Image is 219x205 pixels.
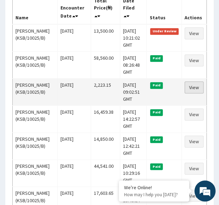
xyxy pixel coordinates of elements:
[91,51,120,78] td: 58,560.00
[120,51,147,78] td: [DATE] 08:26:48 GMT
[120,132,147,159] td: [DATE] 12:42:21 GMT
[91,24,120,52] td: 13,500.00
[124,192,184,198] p: How may I help you today?
[57,51,91,78] td: [DATE]
[185,163,204,174] a: View
[185,190,204,201] a: View
[57,78,91,105] td: [DATE]
[124,184,184,191] div: We're Online!
[150,82,163,88] span: Paid
[185,27,204,39] a: View
[185,135,204,147] a: View
[150,136,163,143] span: Paid
[185,54,204,66] a: View
[13,24,58,52] td: [PERSON_NAME] (KSB/10025/B)
[120,105,147,132] td: [DATE] 14:22:57 GMT
[120,78,147,105] td: [DATE] 09:02:51 GMT
[150,163,163,170] span: Paid
[120,24,147,52] td: [DATE] 10:21:02 GMT
[91,159,120,186] td: 44,541.00
[150,55,163,61] span: Paid
[57,132,91,159] td: [DATE]
[91,105,120,132] td: 16,459.38
[13,51,58,78] td: [PERSON_NAME] (KSB/10025/B)
[13,105,58,132] td: [PERSON_NAME] (KSB/10025/B)
[57,159,91,186] td: [DATE]
[120,159,147,186] td: [DATE] 10:29:16 GMT
[13,78,58,105] td: [PERSON_NAME] (KSB/10025/B)
[91,132,120,159] td: 14,850.00
[185,108,204,120] a: View
[185,81,204,93] a: View
[57,24,91,52] td: [DATE]
[91,78,120,105] td: 2,223.15
[57,105,91,132] td: [DATE]
[13,132,58,159] td: [PERSON_NAME] (KSB/10025/B)
[150,109,163,115] span: Paid
[150,28,179,34] span: Under Review
[13,159,58,186] td: [PERSON_NAME] (KSB/10025/B)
